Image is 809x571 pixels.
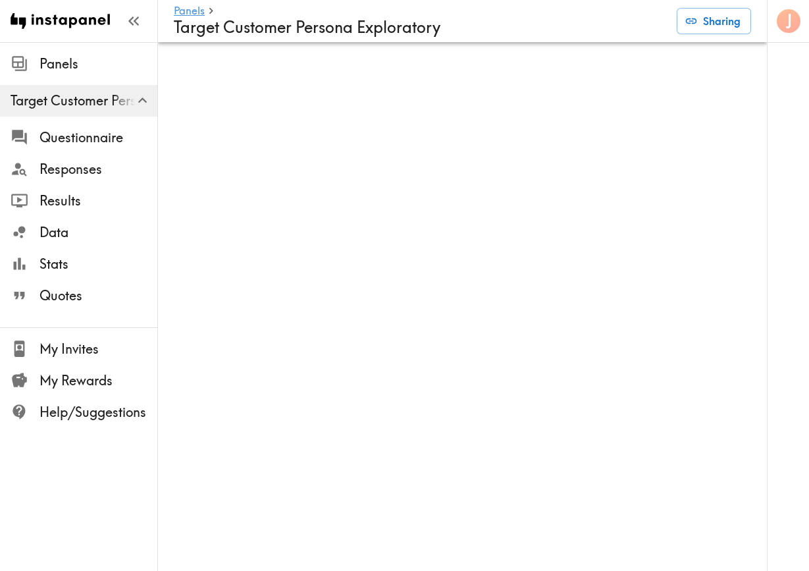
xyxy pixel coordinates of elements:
span: My Rewards [39,371,157,390]
span: J [786,10,793,33]
span: Questionnaire [39,128,157,147]
h4: Target Customer Persona Exploratory [174,18,666,37]
button: J [775,8,802,34]
span: My Invites [39,340,157,358]
span: Target Customer Persona Exploratory [11,92,157,110]
span: Help/Suggestions [39,403,157,421]
span: Quotes [39,286,157,305]
span: Responses [39,160,157,178]
span: Stats [39,255,157,273]
button: Sharing [677,8,751,34]
span: Panels [39,55,157,73]
span: Data [39,223,157,242]
a: Panels [174,5,205,18]
span: Results [39,192,157,210]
